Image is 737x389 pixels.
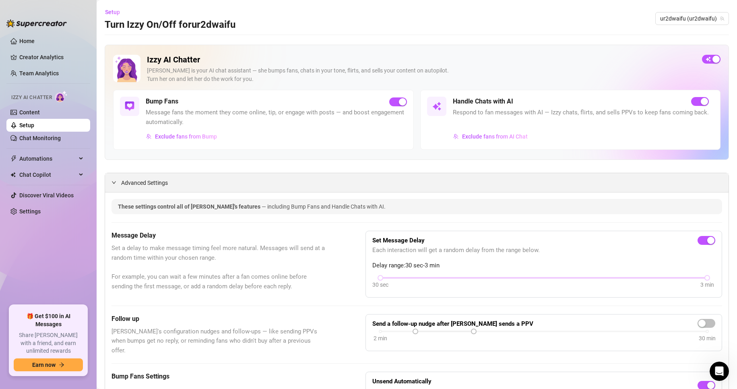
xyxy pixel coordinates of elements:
h5: Bump Fans [146,97,178,106]
span: Chat Copilot [19,168,76,181]
span: arrow-right [59,362,64,368]
img: svg%3e [432,101,442,111]
span: thunderbolt [10,155,17,162]
span: Exclude fans from Bump [155,133,217,140]
span: 🎁 Get $100 in AI Messages [14,312,83,328]
span: Set a delay to make message timing feel more natural. Messages will send at a random time within ... [111,244,325,291]
span: Automations [19,152,76,165]
div: expanded [111,178,121,187]
div: 2 min [374,334,387,343]
span: Delay range: 30 sec - 3 min [372,262,440,269]
strong: Set Message Delay [372,237,425,244]
span: Respond to fan messages with AI — Izzy chats, flirts, and sells PPVs to keep fans coming back. [453,108,709,118]
button: Exclude fans from AI Chat [453,130,528,143]
h5: Handle Chats with AI [453,97,513,106]
a: Chat Monitoring [19,135,61,141]
a: Team Analytics [19,70,59,77]
div: 3 min [700,280,714,289]
button: Exclude fans from Bump [146,130,217,143]
a: Creator Analytics [19,51,84,64]
h5: Follow up [111,314,325,324]
span: Each interaction will get a random delay from the range below. [372,246,715,255]
span: Earn now [32,362,56,368]
span: Message fans the moment they come online, tip, or engage with posts — and boost engagement automa... [146,108,407,127]
img: AI Chatter [55,91,68,102]
h5: Bump Fans Settings [111,372,325,381]
button: Earn nowarrow-right [14,358,83,371]
a: Discover Viral Videos [19,192,74,199]
h5: Message Delay [111,231,325,240]
span: These settings control all of [PERSON_NAME]'s features [118,203,262,210]
span: expanded [111,180,116,185]
div: [PERSON_NAME] is your AI chat assistant — she bumps fans, chats in your tone, flirts, and sells y... [147,66,696,83]
img: svg%3e [146,134,152,139]
span: Share [PERSON_NAME] with a friend, and earn unlimited rewards [14,331,83,355]
img: Chat Copilot [10,172,16,178]
strong: Send a follow-up nudge after [PERSON_NAME] sends a PPV [372,320,533,327]
a: Settings [19,208,41,215]
iframe: Intercom live chat [710,362,729,381]
a: Home [19,38,35,44]
div: 30 sec [372,280,388,289]
h2: Izzy AI Chatter [147,55,696,65]
span: Setup [105,9,120,15]
h3: Turn Izzy On/Off for ur2dwaifu [105,19,235,31]
span: ur2dwaifu (ur2dwaifu) [660,12,724,25]
span: Advanced Settings [121,178,168,187]
img: svg%3e [453,134,459,139]
img: Izzy AI Chatter [113,55,140,82]
a: Setup [19,122,34,128]
img: logo-BBDzfeDw.svg [6,19,67,27]
span: Izzy AI Chatter [11,94,52,101]
div: 30 min [699,334,716,343]
img: svg%3e [125,101,134,111]
a: Content [19,109,40,116]
span: [PERSON_NAME]'s configuration nudges and follow-ups — like sending PPVs when bumps get no reply, ... [111,327,325,356]
span: — including Bump Fans and Handle Chats with AI. [262,203,386,210]
span: Exclude fans from AI Chat [462,133,528,140]
span: team [720,16,725,21]
button: Setup [105,6,126,19]
strong: Unsend Automatically [372,378,431,385]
